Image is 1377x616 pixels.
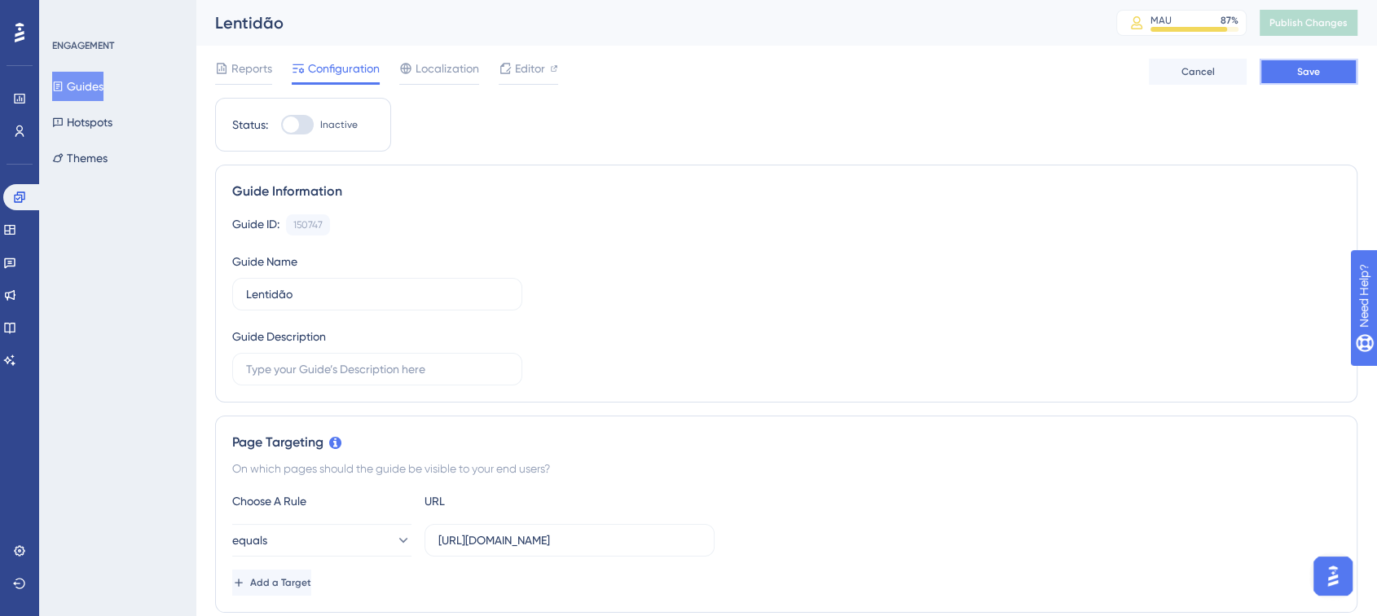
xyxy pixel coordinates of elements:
[308,59,380,78] span: Configuration
[38,4,102,24] span: Need Help?
[1181,65,1215,78] span: Cancel
[232,115,268,134] div: Status:
[1297,65,1320,78] span: Save
[1260,59,1357,85] button: Save
[215,11,1076,34] div: Lentidão
[232,459,1340,478] div: On which pages should the guide be visible to your end users?
[52,39,114,52] div: ENGAGEMENT
[1221,14,1238,27] div: 87 %
[232,327,326,346] div: Guide Description
[232,530,267,550] span: equals
[1269,16,1348,29] span: Publish Changes
[232,524,411,557] button: equals
[232,182,1340,201] div: Guide Information
[425,491,604,511] div: URL
[416,59,479,78] span: Localization
[438,531,701,549] input: yourwebsite.com/path
[1309,552,1357,601] iframe: UserGuiding AI Assistant Launcher
[1260,10,1357,36] button: Publish Changes
[250,576,311,589] span: Add a Target
[232,252,297,271] div: Guide Name
[1150,14,1172,27] div: MAU
[246,360,508,378] input: Type your Guide’s Description here
[231,59,272,78] span: Reports
[52,108,112,137] button: Hotspots
[232,570,311,596] button: Add a Target
[52,143,108,173] button: Themes
[246,285,508,303] input: Type your Guide’s Name here
[232,433,1340,452] div: Page Targeting
[1149,59,1247,85] button: Cancel
[320,118,358,131] span: Inactive
[52,72,103,101] button: Guides
[232,214,279,235] div: Guide ID:
[293,218,323,231] div: 150747
[515,59,545,78] span: Editor
[232,491,411,511] div: Choose A Rule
